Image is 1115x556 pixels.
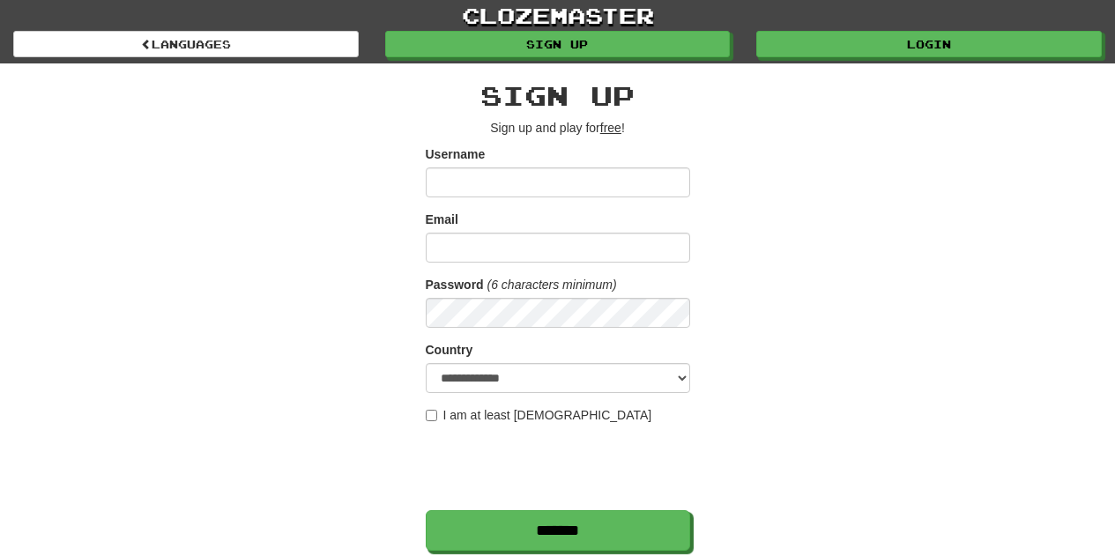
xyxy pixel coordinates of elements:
label: Username [426,145,486,163]
iframe: reCAPTCHA [426,433,694,501]
p: Sign up and play for ! [426,119,690,137]
u: free [600,121,621,135]
em: (6 characters minimum) [487,278,617,292]
h2: Sign up [426,81,690,110]
label: Country [426,341,473,359]
label: Email [426,211,458,228]
a: Login [756,31,1102,57]
label: I am at least [DEMOGRAPHIC_DATA] [426,406,652,424]
a: Languages [13,31,359,57]
a: Sign up [385,31,731,57]
label: Password [426,276,484,293]
input: I am at least [DEMOGRAPHIC_DATA] [426,410,437,421]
